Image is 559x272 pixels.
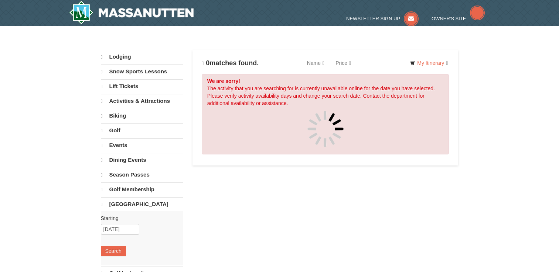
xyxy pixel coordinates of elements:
[101,138,183,152] a: Events
[405,57,453,69] a: My Itinerary
[101,153,183,167] a: Dining Events
[432,16,466,21] span: Owner's Site
[69,1,194,24] img: Massanutten Resort Logo
[101,79,183,93] a: Lift Tickets
[202,74,449,154] div: The activity that you are searching for is currently unavailable online for the date you have sel...
[432,16,485,21] a: Owner's Site
[301,56,330,70] a: Name
[101,64,183,79] a: Snow Sports Lessons
[101,246,126,256] button: Search
[101,109,183,123] a: Biking
[101,197,183,211] a: [GEOGRAPHIC_DATA]
[101,50,183,64] a: Lodging
[346,16,400,21] span: Newsletter Sign Up
[69,1,194,24] a: Massanutten Resort
[101,182,183,196] a: Golf Membership
[101,94,183,108] a: Activities & Attractions
[346,16,419,21] a: Newsletter Sign Up
[307,111,344,147] img: spinner.gif
[330,56,357,70] a: Price
[202,59,259,67] h4: matches found.
[206,59,209,67] span: 0
[207,78,240,84] strong: We are sorry!
[101,168,183,182] a: Season Passes
[101,123,183,137] a: Golf
[101,215,178,222] label: Starting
